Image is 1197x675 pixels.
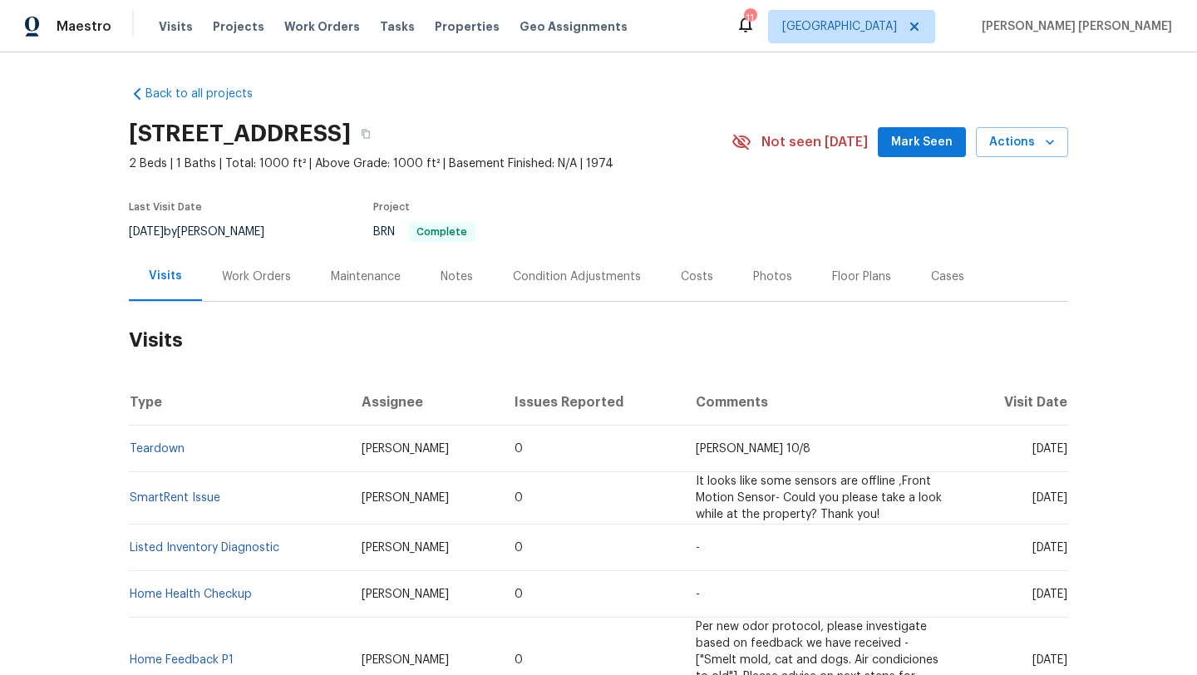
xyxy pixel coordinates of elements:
span: 0 [515,542,523,554]
div: Photos [753,269,792,285]
span: [DATE] [129,226,164,238]
div: Floor Plans [832,269,891,285]
h2: [STREET_ADDRESS] [129,126,351,142]
span: - [696,589,700,600]
span: Project [373,202,410,212]
span: [DATE] [1032,443,1067,455]
span: It looks like some sensors are offline ,Front Motion Sensor- Could you please take a look while a... [696,475,942,520]
a: Home Health Checkup [130,589,252,600]
div: Costs [681,269,713,285]
span: Not seen [DATE] [761,134,868,150]
th: Comments [682,379,964,426]
span: [PERSON_NAME] 10/8 [696,443,810,455]
div: by [PERSON_NAME] [129,222,284,242]
th: Assignee [348,379,501,426]
a: SmartRent Issue [130,492,220,504]
span: [DATE] [1032,542,1067,554]
button: Mark Seen [878,127,966,158]
th: Visit Date [964,379,1068,426]
span: [DATE] [1032,654,1067,666]
span: Tasks [380,21,415,32]
span: [PERSON_NAME] [362,492,449,504]
span: 0 [515,443,523,455]
span: Projects [213,18,264,35]
span: [DATE] [1032,492,1067,504]
h2: Visits [129,302,1068,379]
span: - [696,542,700,554]
a: Home Feedback P1 [130,654,234,666]
span: Geo Assignments [520,18,628,35]
div: Maintenance [331,269,401,285]
span: [PERSON_NAME] [362,443,449,455]
span: Work Orders [284,18,360,35]
a: Back to all projects [129,86,288,102]
span: [PERSON_NAME] [PERSON_NAME] [975,18,1172,35]
a: Teardown [130,443,185,455]
span: Last Visit Date [129,202,202,212]
span: 0 [515,589,523,600]
span: Maestro [57,18,111,35]
div: Condition Adjustments [513,269,641,285]
span: Mark Seen [891,132,953,153]
th: Type [129,379,348,426]
button: Copy Address [351,119,381,149]
div: 11 [744,10,756,27]
span: Visits [159,18,193,35]
span: Properties [435,18,500,35]
span: 0 [515,654,523,666]
span: [PERSON_NAME] [362,542,449,554]
span: 0 [515,492,523,504]
button: Actions [976,127,1068,158]
div: Cases [931,269,964,285]
span: [GEOGRAPHIC_DATA] [782,18,897,35]
span: 2 Beds | 1 Baths | Total: 1000 ft² | Above Grade: 1000 ft² | Basement Finished: N/A | 1974 [129,155,731,172]
span: Actions [989,132,1055,153]
div: Visits [149,268,182,284]
span: Complete [410,227,474,237]
span: [PERSON_NAME] [362,589,449,600]
div: Work Orders [222,269,291,285]
span: BRN [373,226,475,238]
span: [PERSON_NAME] [362,654,449,666]
div: Notes [441,269,473,285]
th: Issues Reported [501,379,683,426]
span: [DATE] [1032,589,1067,600]
a: Listed Inventory Diagnostic [130,542,279,554]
